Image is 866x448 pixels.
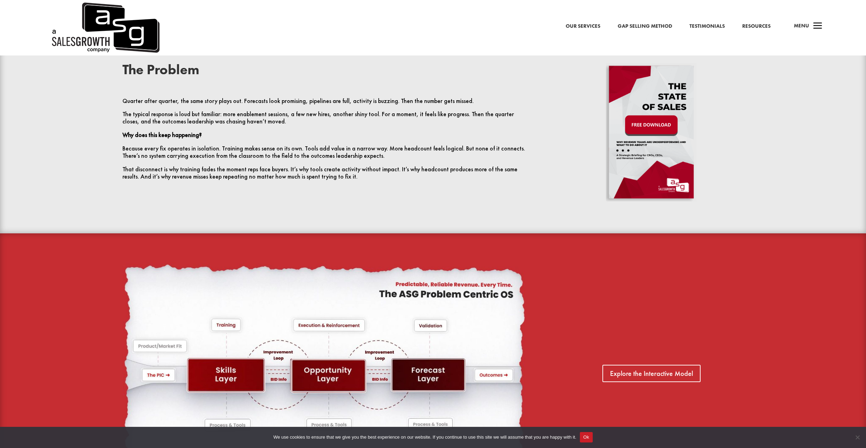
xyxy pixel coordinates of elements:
[580,432,593,442] button: Ok
[794,22,809,29] span: Menu
[618,22,672,31] a: Gap Selling Method
[742,22,771,31] a: Resources
[122,131,202,139] strong: Why does this keep happening?
[606,63,697,201] img: State of Sales CTA Shadow1
[122,63,525,80] h2: The Problem
[122,97,525,111] p: Quarter after quarter, the same story plays out. Forecasts look promising, pipelines are full, ac...
[122,145,525,166] p: Because every fix operates in isolation. Training makes sense on its own. Tools add value in a na...
[273,434,576,441] span: We use cookies to ensure that we give you the best experience on our website. If you continue to ...
[122,111,525,131] p: The typical response is loud but familiar: more enablement sessions, a few new hires, another shi...
[854,434,861,441] span: No
[811,19,825,33] span: a
[689,22,725,31] a: Testimonials
[602,365,701,382] a: Explore the Interactive Model
[566,22,600,31] a: Our Services
[122,166,525,180] p: That disconnect is why training fades the moment reps face buyers. It’s why tools create activity...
